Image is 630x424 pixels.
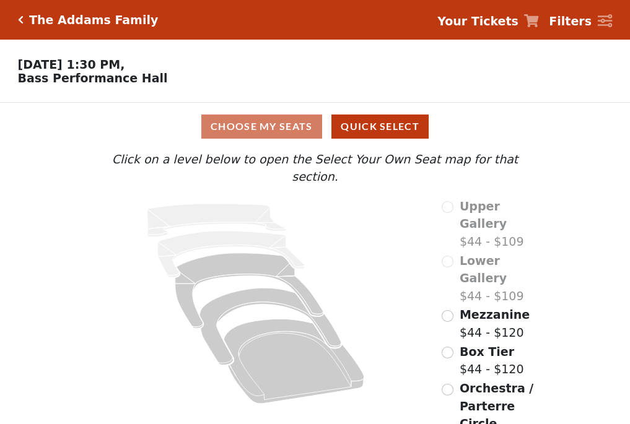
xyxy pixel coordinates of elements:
[437,12,539,30] a: Your Tickets
[460,252,543,305] label: $44 - $109
[331,115,429,139] button: Quick Select
[18,15,24,24] a: Click here to go back to filters
[147,204,286,237] path: Upper Gallery - Seats Available: 0
[460,197,543,251] label: $44 - $109
[460,343,524,378] label: $44 - $120
[460,306,530,341] label: $44 - $120
[87,150,542,186] p: Click on a level below to open the Select Your Own Seat map for that section.
[549,12,612,30] a: Filters
[460,199,507,231] span: Upper Gallery
[460,345,514,358] span: Box Tier
[158,231,305,277] path: Lower Gallery - Seats Available: 0
[460,254,507,285] span: Lower Gallery
[29,13,158,27] h5: The Addams Family
[460,308,530,321] span: Mezzanine
[224,319,365,404] path: Orchestra / Parterre Circle - Seats Available: 42
[549,14,592,28] strong: Filters
[437,14,518,28] strong: Your Tickets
